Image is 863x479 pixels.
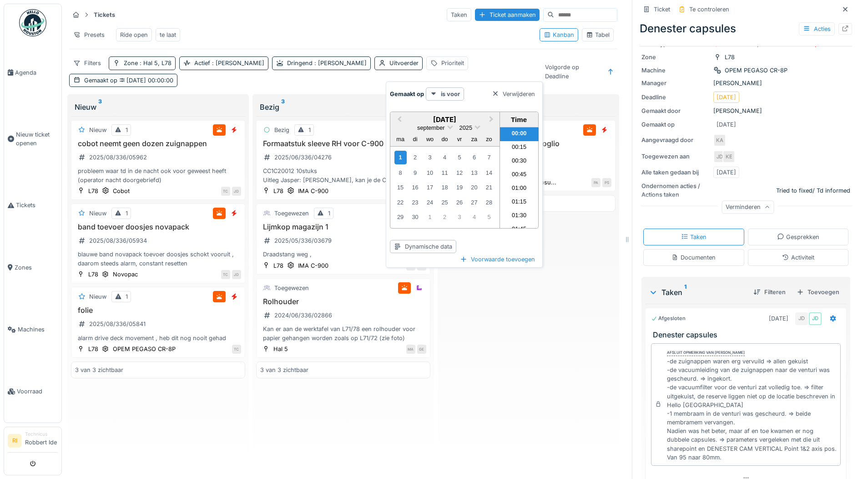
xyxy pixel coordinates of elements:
sup: 3 [98,102,102,112]
div: 2025/08/336/05962 [89,153,147,162]
button: Previous Month [391,113,406,127]
div: Alle taken gedaan bij [641,168,710,177]
div: Nieuw [89,292,106,301]
div: Choose donderdag 2 oktober 2025 [439,211,451,223]
div: L78 [88,270,98,279]
div: Afgesloten [651,315,686,322]
div: 1 [126,292,128,301]
div: Choose zaterdag 6 september 2025 [468,151,480,163]
div: zaterdag [468,133,480,145]
div: Bezig [260,102,427,112]
div: Choose donderdag 4 september 2025 [439,151,451,163]
div: Draadstang weg , [260,250,426,259]
div: IMA C-900 [298,261,328,270]
div: KA [713,134,726,147]
div: Choose zaterdag 4 oktober 2025 [468,211,480,223]
span: : [PERSON_NAME] [210,60,264,66]
div: 2025/06/336/04276 [274,153,332,162]
div: Choose woensdag 3 september 2025 [424,151,436,163]
div: vrijdag [453,133,465,145]
div: Actief [194,59,264,67]
div: probleem waar td in de nacht ook voor geweest heeft (operator nacht doorgebriefd) [75,167,241,184]
li: 00:00 [500,127,539,141]
div: Choose zondag 5 oktober 2025 [483,211,495,223]
div: Choose vrijdag 5 september 2025 [453,151,465,163]
div: blauwe band novapack toevoer doosjes schokt vooruit , daarom steeds alarm, constant resetten [75,250,241,267]
div: Technicus [25,431,58,438]
div: 2024/06/336/02866 [274,311,332,320]
div: Bezig [274,126,289,134]
div: L78 [725,53,735,61]
div: 2025/08/336/05841 [89,320,146,328]
span: Zones [15,263,58,272]
div: Choose zondag 21 september 2025 [483,181,495,194]
h2: [DATE] [390,116,500,124]
div: Cobot [113,187,130,195]
div: Choose zondag 14 september 2025 [483,167,495,179]
ul: Time [500,127,539,228]
span: [DATE] 00:00:00 [117,77,173,84]
div: Ticket aanmaken [475,9,540,21]
div: Deadline [641,93,710,102]
h3: Lijmkop magazijn 1 [260,223,426,231]
div: OPEM PEGASO CR-8P [113,345,176,353]
div: Choose zaterdag 13 september 2025 [468,167,480,179]
div: maandag [394,133,407,145]
div: JD [232,187,241,196]
div: Prioriteit [441,59,464,67]
span: Machines [18,325,58,334]
h3: Formaatstuk sleeve RH voor C-900 [260,139,426,148]
div: [PERSON_NAME] [641,107,850,115]
div: Afsluit opmerking van [PERSON_NAME] [667,350,745,356]
div: Choose vrijdag 26 september 2025 [453,196,465,209]
div: JD [809,312,822,325]
div: Filters [69,56,105,70]
span: : Hal 5, L78 [138,60,172,66]
div: Denester capsules [640,20,852,37]
div: Kan er aan de werktafel van L71/78 een rolhouder voor papier gehangen worden zoals op L71/72 (zie... [260,325,426,342]
div: [DATE] [717,93,736,102]
div: Choose donderdag 18 september 2025 [439,181,451,194]
div: Toegewezen [274,209,309,218]
div: Presets [69,28,109,41]
div: OPEM PEGASO CR-8P [725,66,787,75]
div: Toevoegen [793,286,843,298]
span: Agenda [15,68,58,77]
strong: is voor [441,90,460,98]
div: Time [502,116,536,123]
div: Choose dinsdag 9 september 2025 [409,167,421,179]
div: Tabel [586,31,610,39]
strong: Gemaakt op [390,90,424,98]
div: 3 van 3 zichtbaar [260,366,308,374]
div: Tried to fixed/ Td informed [776,186,850,195]
span: september [417,124,444,131]
div: JD [232,270,241,279]
div: Choose vrijdag 19 september 2025 [453,181,465,194]
div: Taken [681,233,707,241]
div: JD [795,312,808,325]
div: IMA C-900 [298,187,328,195]
div: Ticket [654,5,670,14]
div: zondag [483,133,495,145]
div: Choose donderdag 25 september 2025 [439,196,451,209]
div: 1 [308,126,311,134]
div: Choose maandag 8 september 2025 [394,167,407,179]
div: Novopac [113,270,138,279]
div: Nieuw [89,209,106,218]
li: RI [8,434,21,448]
div: Zone [124,59,172,67]
div: te laat [160,31,176,39]
div: Voorwaarde toevoegen [456,253,539,265]
div: Ride open [120,31,148,39]
div: Hal 5 [273,345,288,353]
li: 00:30 [500,155,539,168]
div: [DATE] [717,120,736,129]
div: Manager [641,79,710,87]
div: Choose dinsdag 23 september 2025 [409,196,421,209]
div: Gesprekken [777,233,819,241]
div: 2025/05/336/03679 [274,236,332,245]
div: Filteren [750,286,789,298]
div: Choose maandag 29 september 2025 [394,211,407,223]
div: Te controleren [689,5,729,14]
div: Choose maandag 15 september 2025 [394,181,407,194]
